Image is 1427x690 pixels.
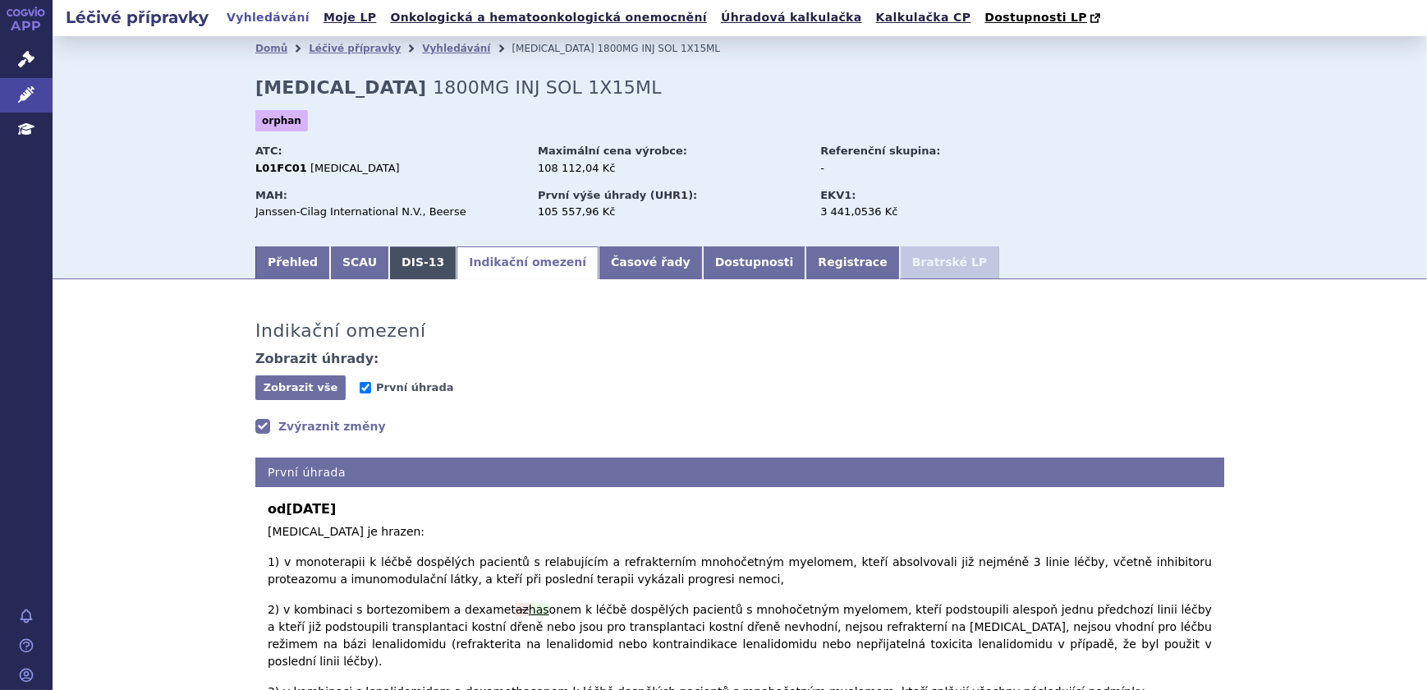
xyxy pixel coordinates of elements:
[255,43,287,54] a: Domů
[255,320,426,342] h3: Indikační omezení
[538,145,687,157] strong: Maximální cena výrobce:
[286,501,336,517] span: [DATE]
[984,11,1087,24] span: Dostupnosti LP
[538,205,805,219] div: 105 557,96 Kč
[255,205,522,219] div: Janssen-Cilag International N.V., Beerse
[529,603,549,616] ins: has
[255,189,287,201] strong: MAH:
[255,458,1224,488] h4: První úhrada
[268,525,1212,616] span: [MEDICAL_DATA] je hrazen: 1) v monoterapii k léčbě dospělých pacientů s relabujícím a refrakterní...
[805,246,899,279] a: Registrace
[538,161,805,176] div: 108 112,04 Kč
[255,77,426,98] strong: [MEDICAL_DATA]
[360,382,371,393] input: První úhrada
[310,162,400,174] span: [MEDICAL_DATA]
[820,205,1005,219] div: 3 441,0536 Kč
[820,189,856,201] strong: EKV1:
[255,418,386,435] a: Zvýraznit změny
[222,7,314,29] a: Vyhledávání
[820,161,1005,176] div: -
[871,7,976,29] a: Kalkulačka CP
[385,7,712,29] a: Onkologická a hematoonkologická onemocnění
[255,351,379,367] h4: Zobrazit úhrady:
[309,43,401,54] a: Léčivé přípravky
[53,6,222,29] h2: Léčivé přípravky
[598,43,721,54] span: 1800MG INJ SOL 1X15ML
[599,246,703,279] a: Časové řady
[516,603,529,616] del: az
[255,246,330,279] a: Přehled
[376,381,453,393] span: První úhrada
[268,499,1212,519] b: od
[319,7,381,29] a: Moje LP
[255,110,308,131] span: orphan
[980,7,1108,30] a: Dostupnosti LP
[457,246,599,279] a: Indikační omezení
[538,189,697,201] strong: První výše úhrady (UHR1):
[255,145,282,157] strong: ATC:
[255,162,307,174] strong: L01FC01
[820,145,940,157] strong: Referenční skupina:
[433,77,661,98] span: 1800MG INJ SOL 1X15ML
[512,43,594,54] span: [MEDICAL_DATA]
[255,375,346,400] button: Zobrazit vše
[264,381,338,393] span: Zobrazit vše
[703,246,806,279] a: Dostupnosti
[422,43,490,54] a: Vyhledávání
[389,246,457,279] a: DIS-13
[716,7,867,29] a: Úhradová kalkulačka
[330,246,389,279] a: SCAU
